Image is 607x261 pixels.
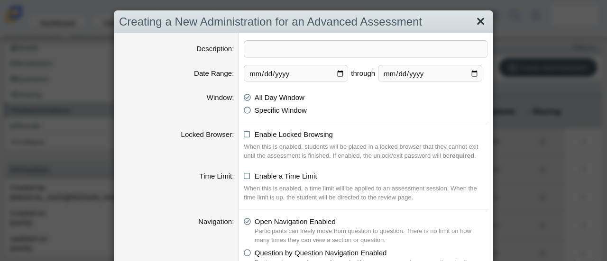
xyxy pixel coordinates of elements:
[255,226,488,245] div: Participants can freely move from question to question. There is no limit on how many times they ...
[450,152,474,159] b: required
[207,93,234,101] label: Window
[196,45,234,53] label: Description
[473,14,488,30] a: Close
[244,142,488,161] div: When this is enabled, students will be placed in a locked browser that they cannot exit until the...
[194,69,234,77] label: Date Range
[114,11,493,33] div: Creating a New Administration for an Advanced Assessment
[348,65,378,82] span: through
[255,217,488,245] span: Open Navigation Enabled
[255,172,317,180] span: Enable a Time Limit
[244,184,488,202] div: When this is enabled, a time limit will be applied to an assessment session. When the time limit ...
[198,217,234,225] label: Navigation
[181,130,234,138] label: Locked Browser
[255,93,304,101] span: All Day Window
[255,130,333,138] span: Enable Locked Browsing
[255,106,307,114] span: Specific Window
[200,172,234,180] label: Time Limit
